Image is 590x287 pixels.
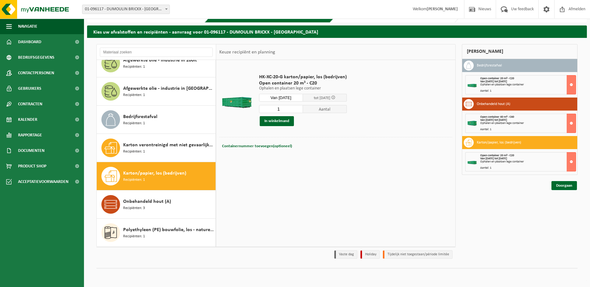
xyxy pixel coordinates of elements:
span: Product Shop [18,158,46,174]
span: Recipiënten: 1 [123,234,145,239]
span: Onbehandeld hout (A) [123,198,171,205]
div: Keuze recipiënt en planning [216,44,278,60]
span: Recipiënten: 3 [123,205,145,211]
span: Karton/papier, los (bedrijven) [123,170,186,177]
div: Aantal: 1 [480,166,576,170]
button: Containernummer toevoegen(optioneel) [221,142,293,151]
span: Navigatie [18,19,37,34]
li: Holiday [360,250,380,259]
span: Recipiënten: 1 [123,149,145,155]
span: Open container 20 m³ - C20 [259,80,347,86]
span: Recipiënten: 1 [123,64,145,70]
span: Open container 40 m³ - C40 [480,115,514,119]
strong: [PERSON_NAME] [427,7,458,11]
span: Open container 20 m³ - C20 [480,77,514,80]
span: Containernummer toevoegen(optioneel) [222,144,292,148]
span: Recipiënten: 1 [123,92,145,98]
strong: Van [DATE] tot [DATE] [480,157,507,160]
a: Doorgaan [551,181,577,190]
span: Kalender [18,112,37,127]
button: Karton verontreinigd met niet gevaarlijke afvalstoffen Recipiënten: 1 [97,134,216,162]
button: Afgewerkte olie - industrie in 200lt Recipiënten: 1 [97,49,216,77]
span: Acceptatievoorwaarden [18,174,68,189]
strong: Van [DATE] tot [DATE] [480,118,507,122]
div: Aantal: 1 [480,128,576,131]
button: Polyethyleen (PE) bouwfolie, los - naturel/gekleurd Recipiënten: 1 [97,219,216,247]
span: tot [DATE] [314,96,330,100]
span: Recipiënten: 1 [123,177,145,183]
p: Ophalen en plaatsen lege container [259,86,347,91]
span: Afgewerkte olie - industrie in 200lt [123,57,197,64]
span: HK-XC-20-G karton/papier, los (bedrijven) [259,74,347,80]
h3: Onbehandeld hout (A) [477,99,510,109]
span: Bedrijfsrestafval [123,113,157,121]
span: Recipiënten: 1 [123,121,145,126]
div: Ophalen en plaatsen lege container [480,83,576,86]
button: Bedrijfsrestafval Recipiënten: 1 [97,106,216,134]
h3: Bedrijfsrestafval [477,61,502,71]
input: Materiaal zoeken [100,48,213,57]
span: Open container 20 m³ - C20 [480,154,514,157]
h2: Kies uw afvalstoffen en recipiënten - aanvraag voor 01-096117 - DUMOULIN BRICKX - [GEOGRAPHIC_DATA] [87,25,587,38]
span: Gebruikers [18,81,41,96]
span: Rapportage [18,127,42,143]
button: Karton/papier, los (bedrijven) Recipiënten: 1 [97,162,216,190]
div: Aantal: 1 [480,89,576,93]
strong: Van [DATE] tot [DATE] [480,80,507,83]
button: Onbehandeld hout (A) Recipiënten: 3 [97,190,216,219]
input: Selecteer datum [259,94,303,102]
div: [PERSON_NAME] [462,44,578,59]
span: 01-096117 - DUMOULIN BRICKX - RUMBEKE [82,5,170,14]
span: Contracten [18,96,42,112]
span: Dashboard [18,34,41,50]
button: Afgewerkte olie - industrie in [GEOGRAPHIC_DATA] Recipiënten: 1 [97,77,216,106]
div: Ophalen en plaatsen lege container [480,160,576,163]
span: Aantal [303,105,347,113]
li: Vaste dag [334,250,357,259]
li: Tijdelijk niet toegestaan/période limitée [383,250,453,259]
span: Bedrijfsgegevens [18,50,54,65]
button: In winkelmand [260,116,294,126]
span: Contactpersonen [18,65,54,81]
span: Polyethyleen (PE) bouwfolie, los - naturel/gekleurd [123,226,214,234]
h3: Karton/papier, los (bedrijven) [477,138,521,148]
div: Ophalen en plaatsen lege container [480,122,576,125]
span: Karton verontreinigd met niet gevaarlijke afvalstoffen [123,141,214,149]
span: Afgewerkte olie - industrie in [GEOGRAPHIC_DATA] [123,85,214,92]
span: Documenten [18,143,44,158]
